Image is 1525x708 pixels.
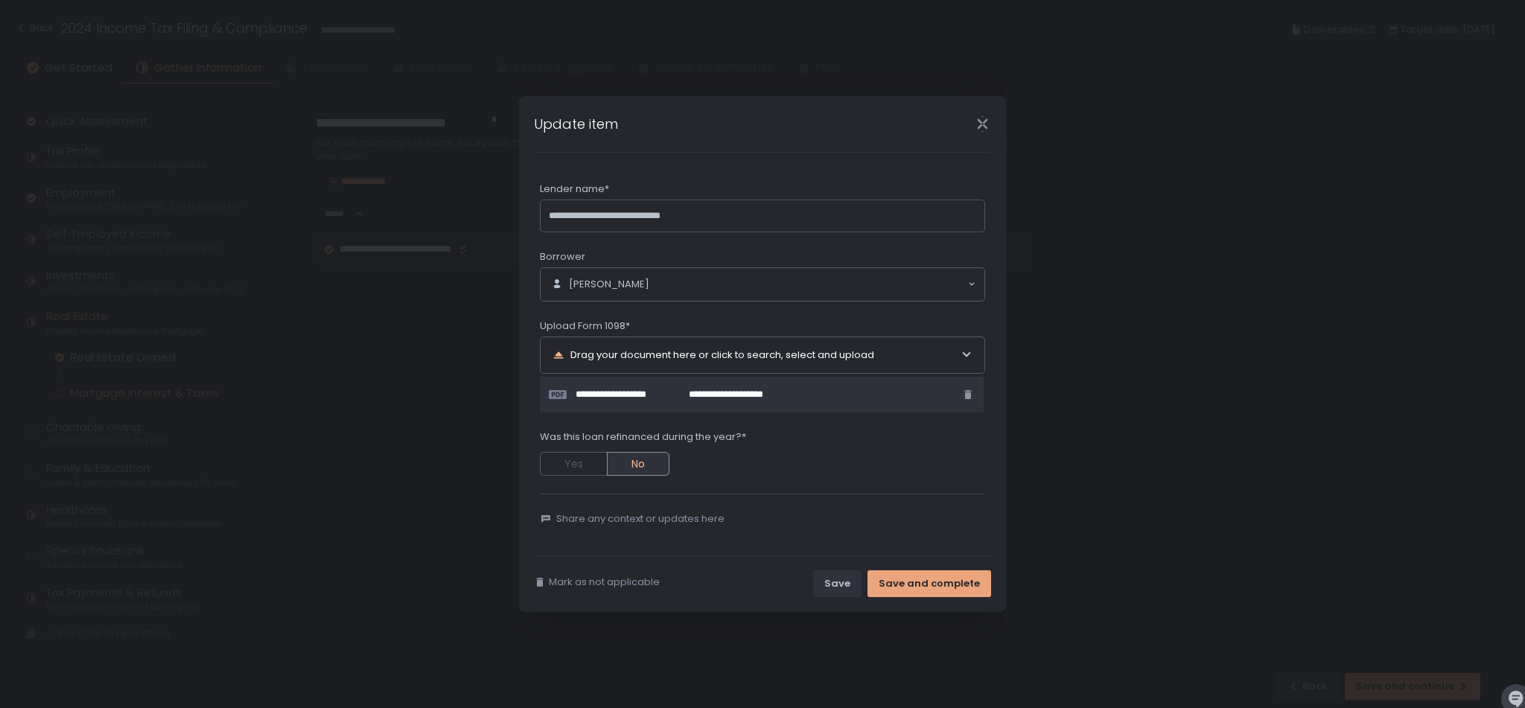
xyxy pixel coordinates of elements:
[534,114,618,134] h1: Update item
[540,430,746,444] span: Was this loan refinanced during the year?*
[958,115,1006,133] div: Close
[824,577,850,590] div: Save
[540,319,630,333] span: Upload Form 1098*
[541,268,984,301] div: Search for option
[540,182,609,196] span: Lender name*
[556,512,725,526] span: Share any context or updates here
[649,277,967,292] input: Search for option
[549,575,660,589] span: Mark as not applicable
[879,577,980,590] div: Save and complete
[540,452,607,476] button: Yes
[867,570,991,597] button: Save and complete
[534,575,660,589] button: Mark as not applicable
[540,250,585,264] span: Borrower
[813,570,862,597] button: Save
[607,452,669,476] button: No
[569,278,649,291] span: [PERSON_NAME]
